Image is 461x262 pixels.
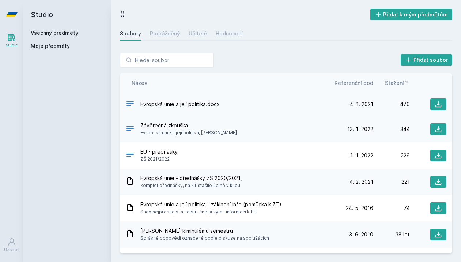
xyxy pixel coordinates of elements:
font: komplet přednášky, na ZT stačilo úplně v klidu [140,183,240,188]
font: Evropská unie a její politika - základní info (pomůcka k ZT) [140,201,281,207]
font: () [120,10,125,18]
font: 38 let [396,231,410,237]
a: Uživatel [1,234,22,256]
a: Všechny předměty [31,30,78,36]
font: Referenční bod [335,80,373,86]
a: Učitelé [189,26,207,41]
font: 476 [400,101,410,107]
font: Učitelé [189,30,207,37]
div: DOCX [126,99,135,110]
button: Název [132,79,147,87]
font: Správné odpovědi označené podle diskuse na spolužácích [140,235,269,241]
font: Přidat soubor [413,57,448,63]
font: 4. 1. 2021 [350,101,373,107]
font: Studio [31,10,53,19]
font: Hodnocení [216,30,243,37]
font: Soubory [120,30,141,37]
font: 221 [401,179,410,185]
font: Evropská unie a její politika.docx [140,101,220,107]
font: Stažení [385,80,404,86]
font: Evropská unie a její politika, [PERSON_NAME] [140,130,237,135]
font: 344 [400,126,410,132]
font: 11. 1. 2022 [348,152,373,158]
a: Hodnocení [216,26,243,41]
a: Studie [1,29,22,52]
div: .DOCX [126,124,135,135]
font: Moje předměty [31,43,70,49]
font: 229 [401,152,410,158]
font: Uživatel [4,247,19,252]
font: Evropská unie - přednášky ZS 2020/2021, [140,175,242,181]
font: Studie [6,43,18,47]
font: 3. 6. 2010 [349,231,373,237]
font: [PERSON_NAME] k minulému semestru [140,228,233,234]
font: ZŠ 2021/2022 [140,156,170,162]
a: Soubory [120,26,141,41]
a: Podrážděný [150,26,180,41]
button: Stažení [385,79,410,87]
font: Podrážděný [150,30,180,37]
font: 13. 1. 2022 [347,126,373,132]
font: Přidat k mým předmětům [383,11,448,18]
div: .PDF [126,150,135,161]
font: 24. 5. 2016 [346,205,373,211]
button: Přidat soubor [401,54,453,66]
font: Snad nejpřesnější a nejstručnější výtah informací k EU [140,209,257,214]
font: Název [132,80,147,86]
font: 4. 2. 2021 [349,179,373,185]
font: Závěrečná zkouška [140,122,188,128]
font: 74 [404,205,410,211]
button: Přidat k mým předmětům [370,9,453,20]
button: Referenční bod [335,79,373,87]
input: Hledej soubor [120,53,214,67]
font: EU - přednášky [140,149,178,155]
